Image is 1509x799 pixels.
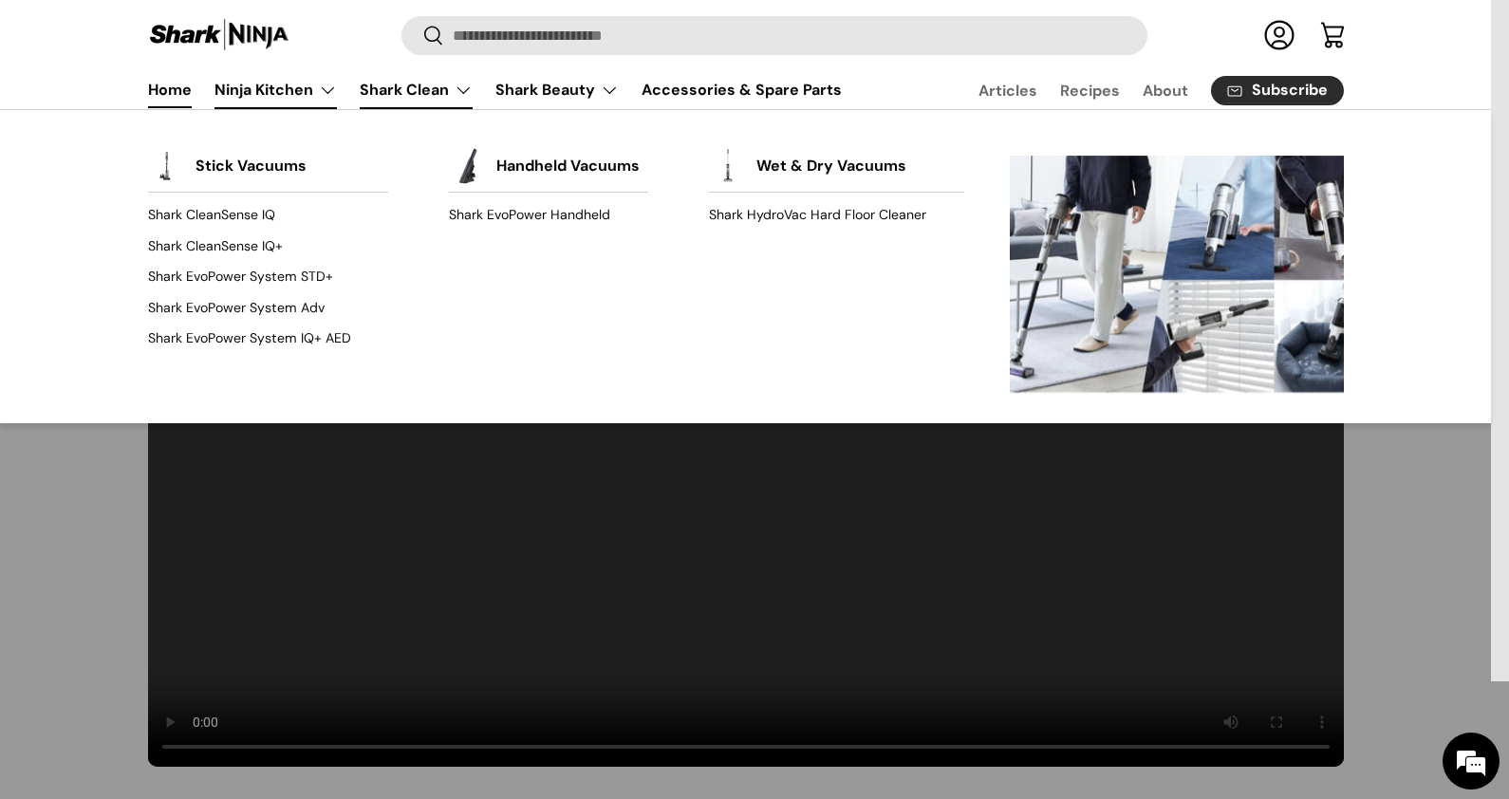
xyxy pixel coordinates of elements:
div: Minimize live chat window [311,9,357,55]
span: We're online! [110,239,262,431]
a: Articles [978,72,1037,109]
textarea: Type your message and hit 'Enter' [9,518,362,585]
img: Shark Ninja Philippines [148,17,290,54]
a: Subscribe [1211,76,1344,105]
summary: Ninja Kitchen [203,71,348,109]
a: Recipes [1060,72,1120,109]
summary: Shark Beauty [484,71,630,109]
nav: Primary [148,71,842,109]
a: Accessories & Spare Parts [642,71,842,108]
a: About [1143,72,1188,109]
div: Chat with us now [99,106,319,131]
summary: Shark Clean [348,71,484,109]
nav: Secondary [933,71,1344,109]
span: Subscribe [1252,84,1328,99]
a: Home [148,71,192,108]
